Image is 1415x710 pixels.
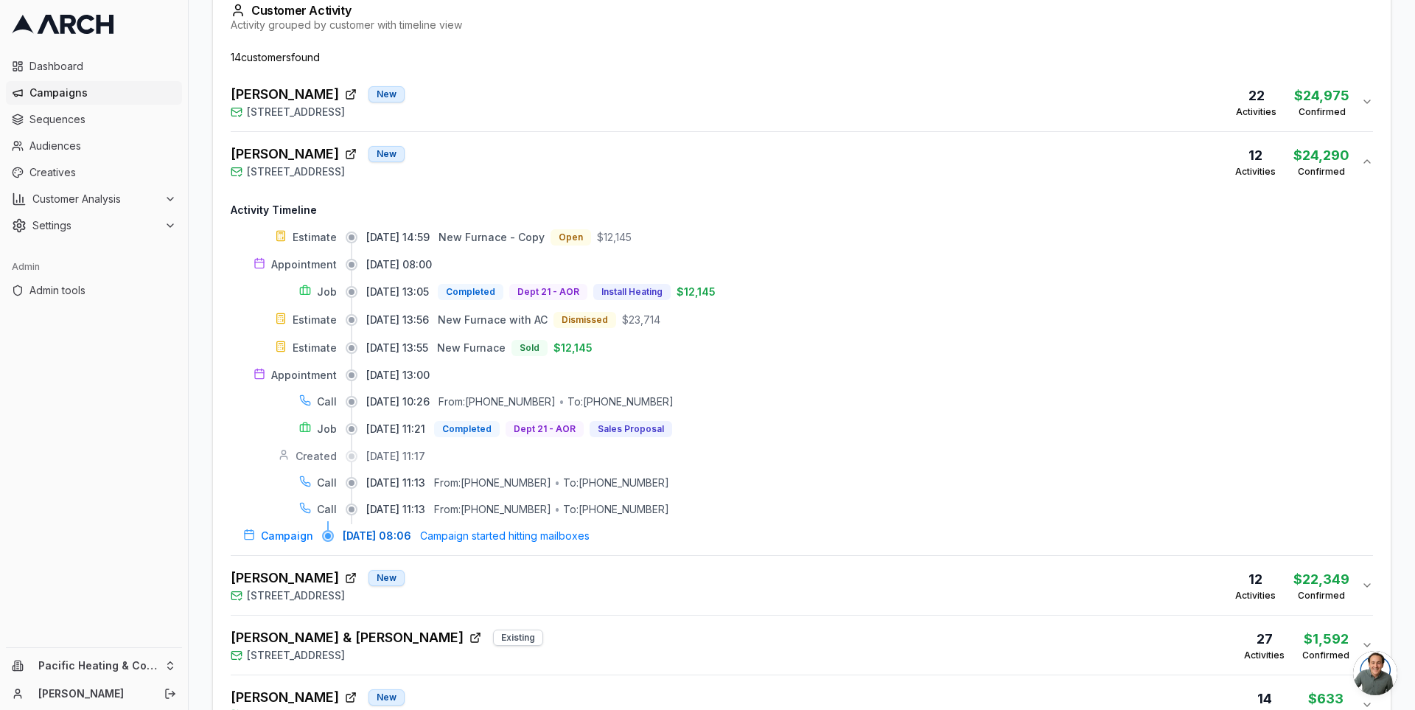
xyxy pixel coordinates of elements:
span: Dashboard [29,59,176,74]
span: Customer Analysis [32,192,158,206]
span: [STREET_ADDRESS] [247,588,345,603]
button: New Furnace - Copy [439,229,545,246]
div: New [368,146,405,162]
a: Campaigns [6,81,182,105]
button: [PERSON_NAME]New[STREET_ADDRESS]22Activities$24,975Confirmed [231,72,1373,131]
button: New Furnace with AC [438,312,548,328]
div: [PERSON_NAME]New[STREET_ADDRESS]12Activities$24,290Confirmed [231,191,1373,555]
span: Call [317,502,337,517]
h4: Activity Timeline [231,203,1373,217]
button: [PERSON_NAME]New[STREET_ADDRESS]12Activities$24,290Confirmed [231,132,1373,191]
span: [DATE] 13:55 [366,341,428,355]
div: To: [PHONE_NUMBER] [563,502,669,517]
div: Existing [493,630,543,646]
div: $1,592 [1302,629,1349,650]
span: [PERSON_NAME] [231,568,339,588]
span: Admin tools [29,283,176,298]
span: $23,714 [622,313,660,327]
a: [PERSON_NAME] [38,686,148,701]
div: Confirmed [1293,166,1349,178]
div: $24,975 [1294,86,1349,106]
div: Activity grouped by customer with timeline view [231,18,1373,32]
span: $12,145 [597,230,632,245]
span: [PERSON_NAME] [231,144,339,164]
div: From: [PHONE_NUMBER] [439,394,556,409]
div: To: [PHONE_NUMBER] [567,394,674,409]
div: From: [PHONE_NUMBER] [434,502,551,517]
span: Appointment [271,368,337,383]
span: [DATE] 11:21 [366,422,425,436]
button: Pacific Heating & Cooling [6,654,182,678]
span: Audiences [29,139,176,153]
button: [PERSON_NAME]New[STREET_ADDRESS]12Activities$22,349Confirmed [231,556,1373,615]
span: [PERSON_NAME] & [PERSON_NAME] [231,627,464,648]
span: [DATE] 11:17 [366,449,425,464]
button: Log out [160,683,181,704]
button: Settings [6,214,182,237]
span: New Furnace with AC [438,313,548,326]
span: Settings [32,218,158,233]
a: Sequences [6,108,182,131]
span: Campaign started hitting mailboxes [420,529,590,543]
div: Completed [434,421,500,437]
button: Sales Proposal [590,421,672,437]
div: Confirmed [1294,106,1349,118]
div: Activities [1235,166,1276,178]
button: Customer Analysis [6,187,182,211]
span: Call [317,476,337,490]
button: Completed [438,284,503,300]
button: Open [551,229,591,246]
div: 12 [1235,569,1276,590]
span: Campaigns [29,86,176,100]
span: [DATE] 14:59 [366,230,430,245]
div: Activities [1235,590,1276,602]
span: $12,145 [677,285,716,299]
span: [DATE] 08:06 [343,529,411,543]
span: Job [317,285,337,299]
div: 14 customer s found [231,50,1373,65]
span: [STREET_ADDRESS] [247,164,345,179]
div: 12 [1235,145,1276,166]
button: Install Heating [593,284,671,300]
span: [PERSON_NAME] [231,687,339,708]
a: Dashboard [6,55,182,78]
span: Job [317,422,337,436]
span: New Furnace [437,341,506,354]
div: To: [PHONE_NUMBER] [563,476,669,490]
span: [DATE] 10:26 [366,394,430,409]
a: Admin tools [6,279,182,302]
span: Created [296,449,337,464]
span: Estimate [293,230,337,245]
span: Sequences [29,112,176,127]
button: Dept 21 - AOR [509,284,587,300]
a: Audiences [6,134,182,158]
span: [STREET_ADDRESS] [247,105,345,119]
button: [PERSON_NAME] & [PERSON_NAME]Existing[STREET_ADDRESS]27Activities$1,592Confirmed [231,616,1373,675]
div: Confirmed [1302,650,1349,661]
span: [DATE] 13:05 [366,285,429,299]
div: $633 [1302,689,1349,709]
span: [DATE] 13:56 [366,313,429,327]
div: Dismissed [553,312,616,328]
div: Confirmed [1293,590,1349,602]
span: Estimate [293,341,337,355]
span: Call [317,394,337,409]
button: Sold [511,340,548,356]
span: [DATE] 13:00 [366,368,430,383]
div: • [559,394,565,409]
div: Admin [6,255,182,279]
span: New Furnace - Copy [439,231,545,243]
button: New Furnace [437,340,506,356]
span: Creatives [29,165,176,180]
div: From: [PHONE_NUMBER] [434,476,551,490]
span: [DATE] 11:13 [366,502,425,517]
span: [PERSON_NAME] [231,84,339,105]
div: • [554,502,560,517]
div: Activities [1236,106,1276,118]
span: [DATE] 11:13 [366,476,425,490]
